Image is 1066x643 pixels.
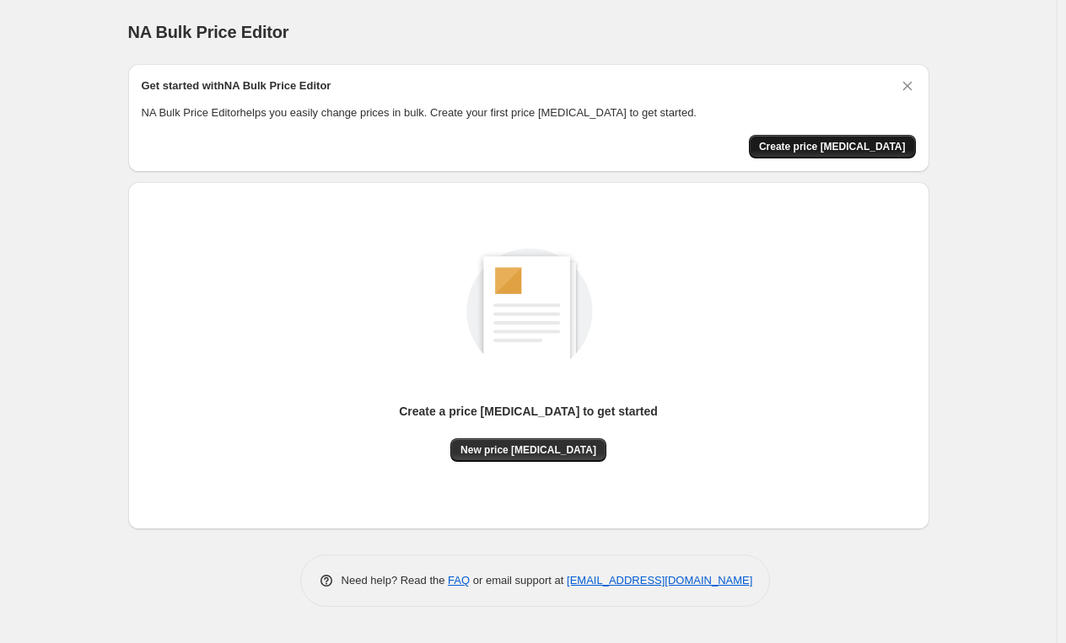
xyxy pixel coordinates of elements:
[749,135,916,158] button: Create price change job
[448,574,470,587] a: FAQ
[567,574,752,587] a: [EMAIL_ADDRESS][DOMAIN_NAME]
[399,403,658,420] p: Create a price [MEDICAL_DATA] to get started
[759,140,906,153] span: Create price [MEDICAL_DATA]
[142,78,331,94] h2: Get started with NA Bulk Price Editor
[470,574,567,587] span: or email support at
[899,78,916,94] button: Dismiss card
[460,443,596,457] span: New price [MEDICAL_DATA]
[342,574,449,587] span: Need help? Read the
[450,438,606,462] button: New price [MEDICAL_DATA]
[142,104,916,121] p: NA Bulk Price Editor helps you easily change prices in bulk. Create your first price [MEDICAL_DAT...
[128,23,289,41] span: NA Bulk Price Editor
